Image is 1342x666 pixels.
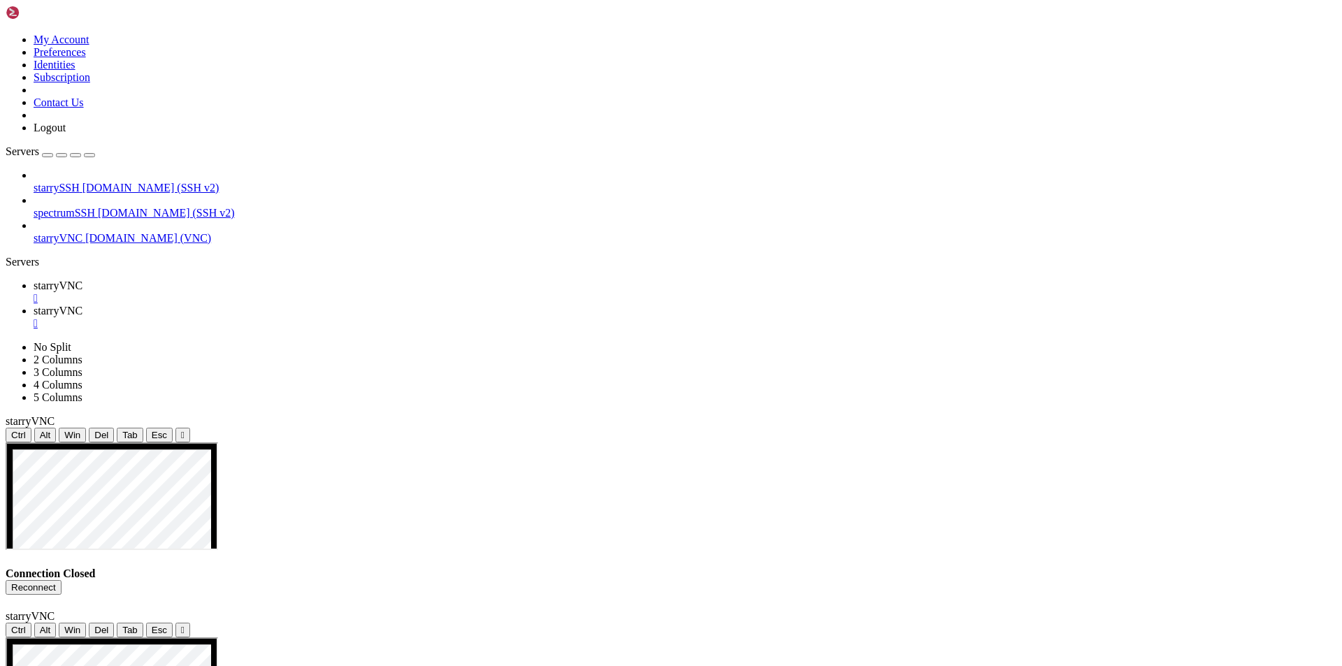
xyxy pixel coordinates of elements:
[122,430,138,440] span: Tab
[6,623,31,637] button: Ctrl
[6,610,55,622] span: starryVNC
[117,623,143,637] button: Tab
[11,625,26,635] span: Ctrl
[94,625,108,635] span: Del
[82,182,219,194] span: [DOMAIN_NAME] (SSH v2)
[59,623,86,637] button: Win
[59,428,86,442] button: Win
[175,623,190,637] button: 
[6,6,86,20] img: Shellngn
[34,207,1336,219] a: spectrumSSH [DOMAIN_NAME] (SSH v2)
[34,96,84,108] a: Contact Us
[34,169,1336,194] li: starrySSH [DOMAIN_NAME] (SSH v2)
[181,625,185,635] div: 
[34,280,1336,305] a: starryVNC
[152,430,167,440] span: Esc
[34,232,82,244] span: starryVNC
[34,219,1336,245] li: starryVNC [DOMAIN_NAME] (VNC)
[34,341,71,353] a: No Split
[175,428,190,442] button: 
[6,567,95,579] span: Connection Closed
[34,623,57,637] button: Alt
[40,625,51,635] span: Alt
[34,59,75,71] a: Identities
[6,145,95,157] a: Servers
[98,207,235,219] span: [DOMAIN_NAME] (SSH v2)
[34,71,90,83] a: Subscription
[89,428,114,442] button: Del
[6,428,31,442] button: Ctrl
[34,292,1336,305] a: 
[34,428,57,442] button: Alt
[34,379,82,391] a: 4 Columns
[34,305,1336,330] a: starryVNC
[34,207,95,219] span: spectrumSSH
[6,145,39,157] span: Servers
[64,430,80,440] span: Win
[34,366,82,378] a: 3 Columns
[146,623,173,637] button: Esc
[40,430,51,440] span: Alt
[34,391,82,403] a: 5 Columns
[34,317,1336,330] a: 
[34,46,86,58] a: Preferences
[34,232,1336,245] a: starryVNC [DOMAIN_NAME] (VNC)
[34,122,66,133] a: Logout
[34,354,82,365] a: 2 Columns
[85,232,211,244] span: [DOMAIN_NAME] (VNC)
[34,34,89,45] a: My Account
[11,430,26,440] span: Ctrl
[34,194,1336,219] li: spectrumSSH [DOMAIN_NAME] (SSH v2)
[34,280,82,291] span: starryVNC
[6,415,55,427] span: starryVNC
[122,625,138,635] span: Tab
[146,428,173,442] button: Esc
[34,305,82,317] span: starryVNC
[152,625,167,635] span: Esc
[34,182,80,194] span: starrySSH
[89,623,114,637] button: Del
[94,430,108,440] span: Del
[117,428,143,442] button: Tab
[6,256,1336,268] div: Servers
[34,182,1336,194] a: starrySSH [DOMAIN_NAME] (SSH v2)
[6,580,62,595] button: Reconnect
[64,625,80,635] span: Win
[181,430,185,440] div: 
